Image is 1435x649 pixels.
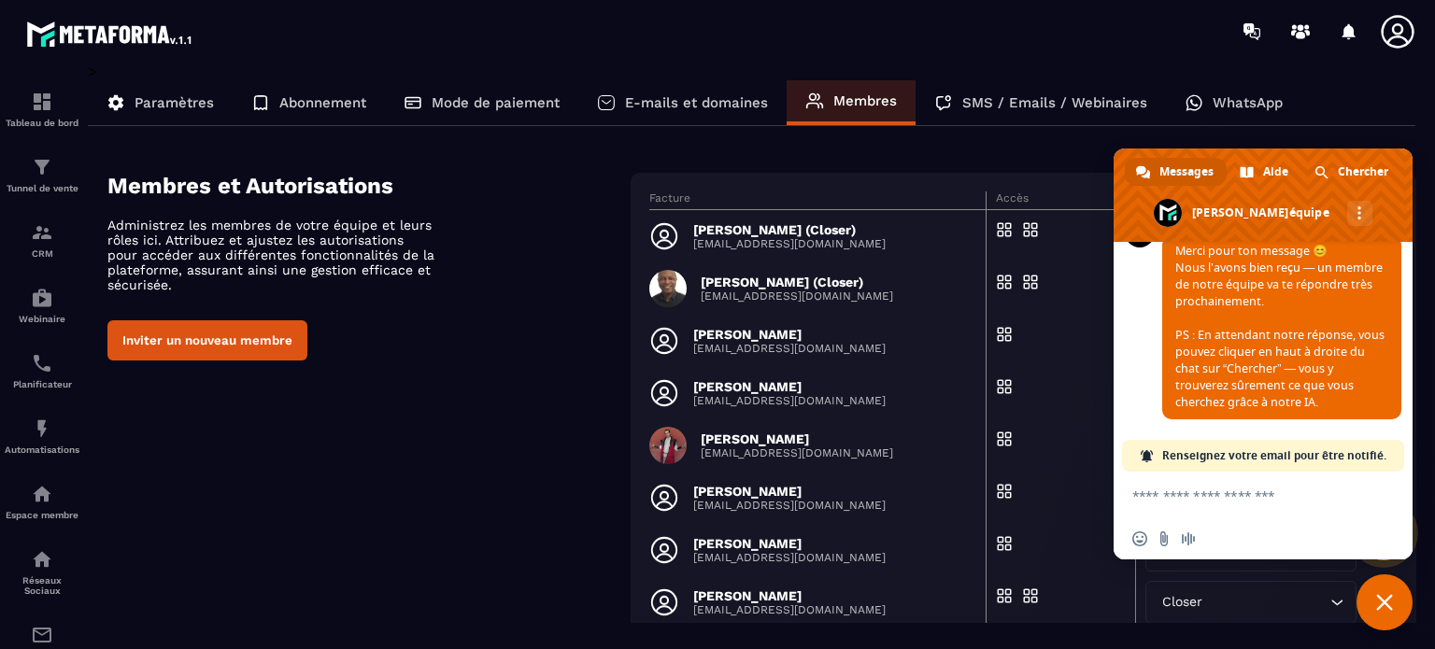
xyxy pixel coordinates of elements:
[1125,158,1227,186] a: Messages
[1229,158,1301,186] a: Aide
[1357,574,1413,630] a: Fermer le chat
[693,342,886,355] p: [EMAIL_ADDRESS][DOMAIN_NAME]
[31,287,53,309] img: automations
[31,156,53,178] img: formation
[693,237,886,250] p: [EMAIL_ADDRESS][DOMAIN_NAME]
[1338,158,1388,186] span: Chercher
[26,17,194,50] img: logo
[5,77,79,142] a: formationformationTableau de bord
[5,403,79,469] a: automationsautomationsAutomatisations
[5,338,79,403] a: schedulerschedulerPlanificateur
[962,94,1147,111] p: SMS / Emails / Webinaires
[1181,531,1196,546] span: Message audio
[107,218,434,292] p: Administrez les membres de votre équipe et leurs rôles ici. Attribuez et ajustez les autorisation...
[5,575,79,596] p: Réseaux Sociaux
[5,273,79,338] a: automationsautomationsWebinaire
[693,394,886,407] p: [EMAIL_ADDRESS][DOMAIN_NAME]
[693,588,886,603] p: [PERSON_NAME]
[31,417,53,440] img: automations
[31,624,53,646] img: email
[5,379,79,389] p: Planificateur
[5,510,79,520] p: Espace membre
[5,469,79,534] a: automationsautomationsEspace membre
[31,548,53,571] img: social-network
[432,94,560,111] p: Mode de paiement
[693,551,886,564] p: [EMAIL_ADDRESS][DOMAIN_NAME]
[1175,243,1385,410] span: Merci pour ton message 😊 Nous l’avons bien reçu — un membre de notre équipe va te répondre très p...
[649,191,986,210] th: Facture
[279,94,366,111] p: Abonnement
[1157,531,1172,546] span: Envoyer un fichier
[987,191,1136,210] th: Accès
[1159,158,1214,186] span: Messages
[107,173,631,199] h4: Membres et Autorisations
[1132,472,1357,518] textarea: Entrez votre message...
[1263,158,1288,186] span: Aide
[1162,440,1386,472] span: Renseignez votre email pour être notifié.
[1303,158,1401,186] a: Chercher
[1132,531,1147,546] span: Insérer un emoji
[833,92,897,109] p: Membres
[693,327,886,342] p: [PERSON_NAME]
[693,222,886,237] p: [PERSON_NAME] (Closer)
[5,444,79,455] p: Automatisations
[693,484,886,499] p: [PERSON_NAME]
[5,207,79,273] a: formationformationCRM
[5,314,79,324] p: Webinaire
[31,91,53,113] img: formation
[693,603,886,616] p: [EMAIL_ADDRESS][DOMAIN_NAME]
[693,379,886,394] p: [PERSON_NAME]
[1213,94,1283,111] p: WhatsApp
[701,431,893,446] p: [PERSON_NAME]
[5,142,79,207] a: formationformationTunnel de vente
[135,94,214,111] p: Paramètres
[5,248,79,259] p: CRM
[701,289,893,303] p: [EMAIL_ADDRESS][DOMAIN_NAME]
[5,183,79,193] p: Tunnel de vente
[1145,581,1356,624] div: Search for option
[31,483,53,505] img: automations
[5,534,79,610] a: social-networksocial-networkRéseaux Sociaux
[693,499,886,512] p: [EMAIL_ADDRESS][DOMAIN_NAME]
[31,221,53,244] img: formation
[693,536,886,551] p: [PERSON_NAME]
[701,446,893,459] p: [EMAIL_ADDRESS][DOMAIN_NAME]
[625,94,768,111] p: E-mails et domaines
[107,320,307,360] button: Inviter un nouveau membre
[1158,592,1206,613] span: Closer
[701,275,893,289] p: [PERSON_NAME] (Closer)
[1206,592,1325,613] input: Search for option
[31,352,53,374] img: scheduler
[5,118,79,128] p: Tableau de bord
